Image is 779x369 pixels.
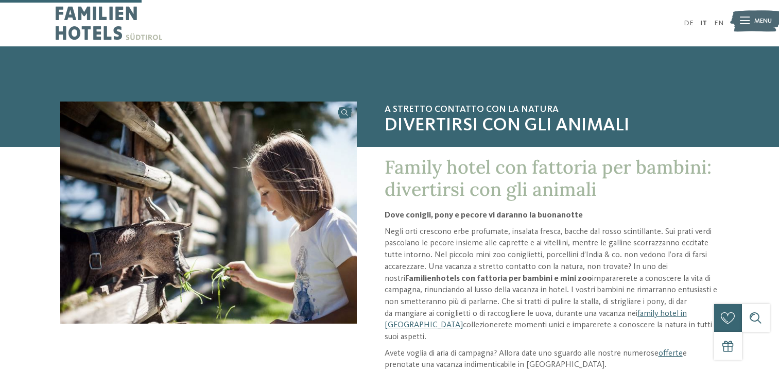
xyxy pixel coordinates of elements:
[405,275,592,283] strong: Familienhotels con fattoria per bambini e mini zoo
[385,211,583,220] strong: Dove conigli, pony e pecore vi daranno la buonanotte
[684,20,694,27] a: DE
[385,115,719,137] span: Divertirsi con gli animali
[385,226,719,343] p: Negli orti crescono erbe profumate, insalata fresca, bacche dal rosso scintillante. Sui prati ver...
[700,20,707,27] a: IT
[385,104,719,115] span: A stretto contatto con la natura
[659,349,683,358] a: offerte
[385,155,712,201] span: Family hotel con fattoria per bambini: divertirsi con gli animali
[754,16,772,26] span: Menu
[60,102,357,324] img: Fattoria per bambini nei Familienhotel: un sogno
[714,20,723,27] a: EN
